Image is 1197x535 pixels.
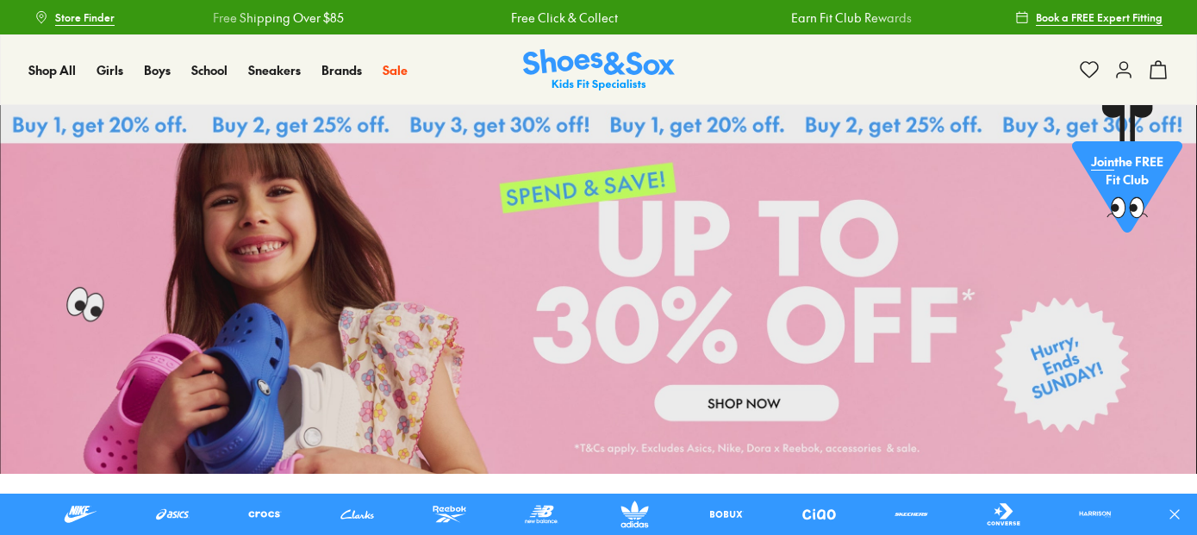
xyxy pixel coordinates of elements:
span: Girls [97,61,123,78]
span: Book a FREE Expert Fitting [1036,9,1163,25]
span: Sale [383,61,408,78]
p: the FREE Fit Club [1072,139,1182,202]
span: Boys [144,61,171,78]
a: Girls [97,61,123,79]
a: Free Shipping Over $85 [213,9,344,27]
a: Jointhe FREE Fit Club [1072,104,1182,242]
a: Earn Fit Club Rewards [791,9,912,27]
a: Shop All [28,61,76,79]
span: Join [1091,152,1114,170]
span: School [191,61,228,78]
a: School [191,61,228,79]
span: Shop All [28,61,76,78]
img: SNS_Logo_Responsive.svg [523,49,675,91]
a: Brands [321,61,362,79]
a: Shoes & Sox [523,49,675,91]
a: Book a FREE Expert Fitting [1015,2,1163,33]
a: Boys [144,61,171,79]
a: Store Finder [34,2,115,33]
a: Sale [383,61,408,79]
a: Free Click & Collect [511,9,618,27]
span: Store Finder [55,9,115,25]
a: Sneakers [248,61,301,79]
span: Brands [321,61,362,78]
span: Sneakers [248,61,301,78]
